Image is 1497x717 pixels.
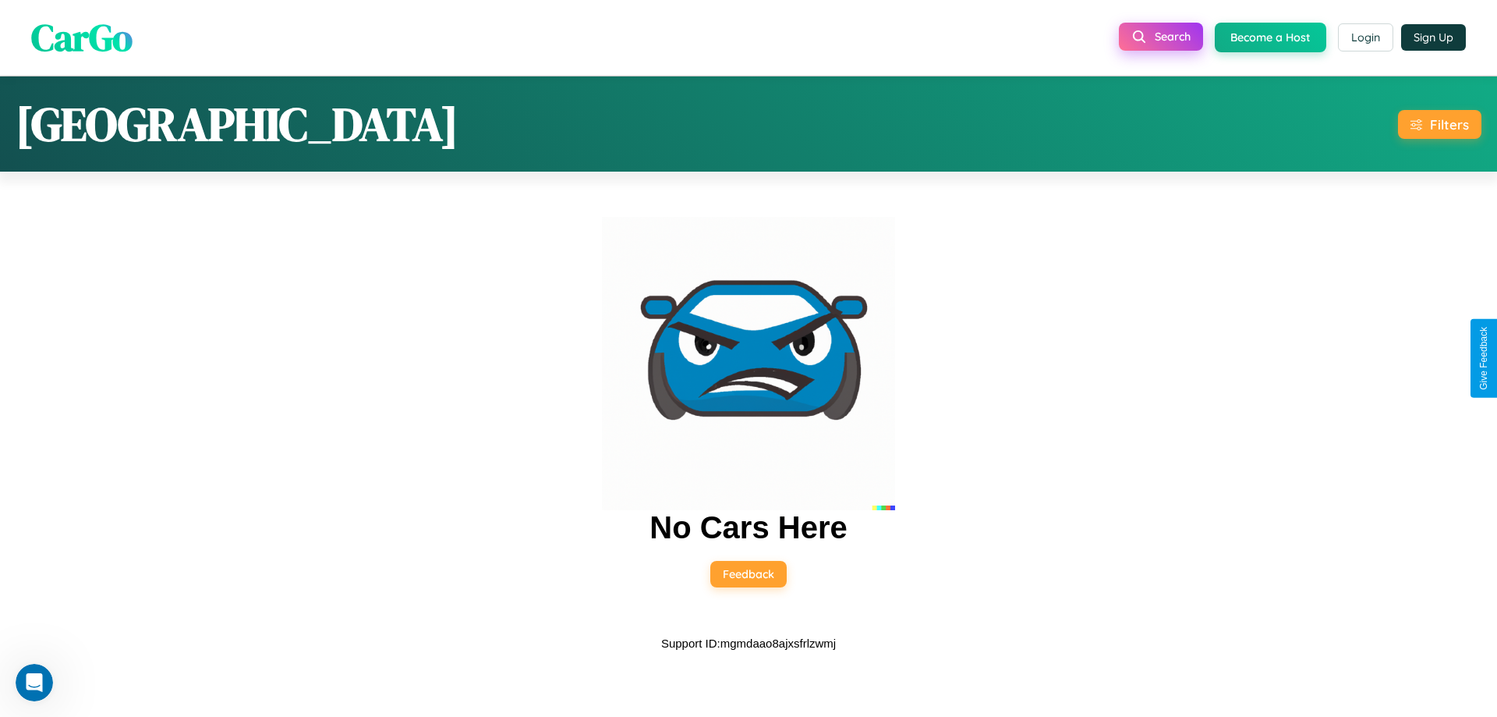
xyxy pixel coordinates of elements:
[1430,116,1469,133] div: Filters
[710,561,787,587] button: Feedback
[661,633,836,654] p: Support ID: mgmdaao8ajxsfrlzwmj
[1401,24,1466,51] button: Sign Up
[602,217,895,510] img: car
[649,510,847,545] h2: No Cars Here
[1478,327,1489,390] div: Give Feedback
[1215,23,1326,52] button: Become a Host
[1398,110,1481,139] button: Filters
[1119,23,1203,51] button: Search
[16,92,458,156] h1: [GEOGRAPHIC_DATA]
[1155,30,1191,44] span: Search
[31,12,133,63] span: CarGo
[1338,23,1393,51] button: Login
[16,664,53,701] iframe: Intercom live chat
